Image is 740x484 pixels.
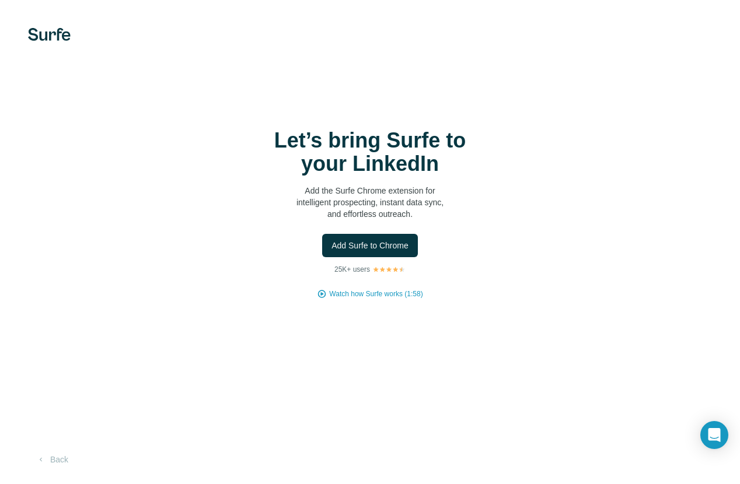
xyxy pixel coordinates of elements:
[322,234,418,257] button: Add Surfe to Chrome
[329,289,423,299] button: Watch how Surfe works (1:58)
[28,28,71,41] img: Surfe's logo
[700,421,728,449] div: Open Intercom Messenger
[334,264,370,275] p: 25K+ users
[331,240,409,251] span: Add Surfe to Chrome
[372,266,406,273] img: Rating Stars
[253,129,487,176] h1: Let’s bring Surfe to your LinkedIn
[253,185,487,220] p: Add the Surfe Chrome extension for intelligent prospecting, instant data sync, and effortless out...
[28,449,76,470] button: Back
